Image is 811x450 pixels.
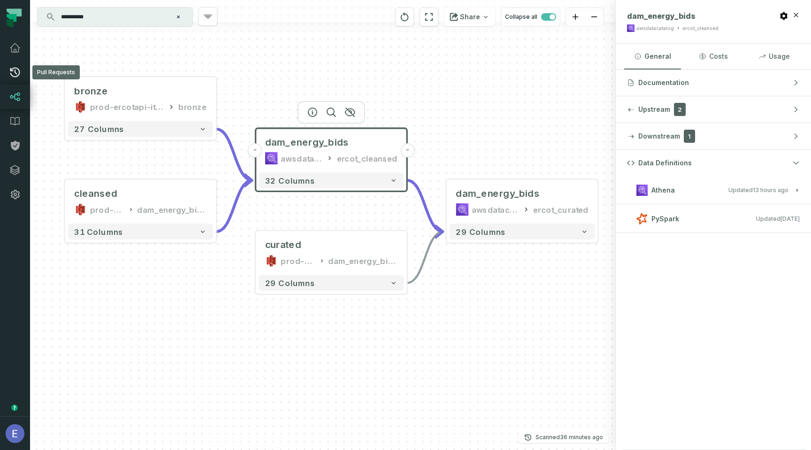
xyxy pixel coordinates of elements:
[746,44,803,69] button: Usage
[74,124,124,134] span: 27 columns
[616,96,811,123] button: Upstream2
[32,65,80,79] div: Pull Requests
[216,129,252,180] g: Edge from 858e2504de788c5a864efc6609588bda to cbb3c9644db4e333542f1221db8b8af1
[456,187,539,200] div: dam_energy_bids
[456,227,505,236] span: 29 columns
[74,85,108,98] div: bronze
[627,212,800,225] button: PySparkUpdated[DATE] 9:41:23 PM
[674,103,686,116] span: 2
[248,143,262,157] button: -
[178,101,207,113] div: bronze
[627,11,696,21] span: dam_energy_bids
[560,434,603,441] relative-time: Sep 14, 2025, 2:01 PM GMT+3
[636,25,674,32] div: awsdatacatalog
[74,187,117,200] div: cleansed
[753,186,788,194] relative-time: Sep 14, 2025, 1:02 AM GMT+3
[10,403,19,412] div: Tooltip anchor
[638,132,680,141] span: Downstream
[216,180,252,232] g: Edge from 24e93db5d7ce280c3c52c98574348511 to cbb3c9644db4e333542f1221db8b8af1
[651,186,675,195] span: Athena
[728,186,788,194] span: Updated
[137,203,207,216] div: dam_energy_bids
[407,232,443,283] g: Edge from 7b2584850afb10dbf6e82465702d5f1f to 33d54a6f4a265fa82b54f18e7334bd7d
[6,424,24,443] img: avatar of Elisheva Lapid
[780,215,800,222] relative-time: Sep 12, 2025, 9:41 PM GMT+3
[638,158,692,168] span: Data Definitions
[682,25,719,32] div: ercot_cleansed
[472,203,519,216] div: awsdatacatalog
[651,214,679,224] span: PySpark
[685,44,742,69] button: Costs
[585,8,604,26] button: zoom out
[337,152,398,164] div: ercot_cleansed
[536,433,603,442] p: Scanned
[624,44,681,69] button: General
[501,8,560,26] button: Collapse all
[684,130,695,143] span: 1
[566,8,585,26] button: zoom in
[400,143,414,157] button: -
[265,176,315,185] span: 32 columns
[756,215,800,222] span: Updated
[281,152,323,164] div: awsdatacatalog
[627,184,800,196] button: AthenaUpdated[DATE] 1:02:44 AM
[616,70,811,96] button: Documentation
[90,203,125,216] div: prod-ercotapi-it-bhl-public-cleansed/ercot
[638,78,689,87] span: Documentation
[174,12,183,22] button: Clear search query
[265,239,301,251] div: curated
[265,136,349,149] span: dam_energy_bids
[90,101,164,113] div: prod-ercotapi-it-bhl-public-raw/ercot/dam_energy_bids
[407,180,443,232] g: Edge from cbb3c9644db4e333542f1221db8b8af1 to 33d54a6f4a265fa82b54f18e7334bd7d
[74,227,123,236] span: 31 columns
[638,105,670,114] span: Upstream
[444,8,495,26] button: Share
[265,278,315,287] span: 29 columns
[533,203,589,216] div: ercot_curated
[616,150,811,176] button: Data Definitions
[616,123,811,149] button: Downstream1
[281,255,315,267] div: prod-ercotapi-it-bhl-public-curated/ercot
[519,432,609,443] button: Scanned[DATE] 2:01:34 PM
[328,255,398,267] div: dam_energy_bids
